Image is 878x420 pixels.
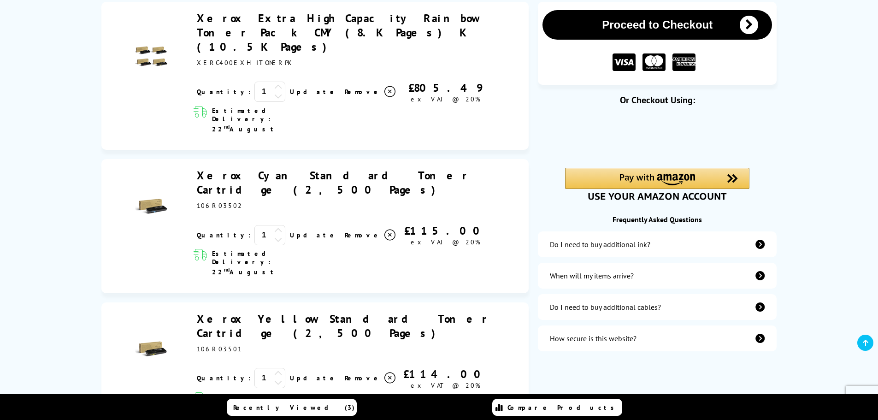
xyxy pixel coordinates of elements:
span: Recently Viewed (3) [233,403,355,412]
button: Proceed to Checkout [542,10,772,40]
div: Do I need to buy additional cables? [550,302,661,312]
div: £115.00 [397,224,494,238]
span: ex VAT @ 20% [411,238,480,246]
span: Remove [345,374,381,382]
a: Delete item from your basket [345,85,397,99]
a: Xerox Cyan Standard Toner Cartridge (2,500 Pages) [197,168,470,197]
span: 106R03502 [197,201,243,210]
div: Do I need to buy additional ink? [550,240,650,249]
sup: nd [224,266,230,273]
img: American Express [672,53,695,71]
span: 106R03501 [197,345,242,353]
span: Quantity: [197,231,251,239]
a: Update [290,88,337,96]
div: How secure is this website? [550,334,636,343]
span: XERC400EXHITONERPK [197,59,291,67]
img: VISA [613,53,636,71]
div: Frequently Asked Questions [538,215,777,224]
span: Estimated Delivery: 22 August [212,106,326,133]
a: Recently Viewed (3) [227,399,357,416]
a: Delete item from your basket [345,371,397,385]
sup: nd [224,123,230,130]
a: additional-cables [538,294,777,320]
div: When will my items arrive? [550,271,634,280]
iframe: PayPal [565,121,749,152]
a: Xerox Yellow Standard Toner Cartridge (2,500 Pages) [197,312,490,340]
a: items-arrive [538,263,777,289]
div: £114.00 [397,367,494,381]
a: additional-ink [538,231,777,257]
a: Compare Products [492,399,622,416]
span: Estimated Delivery: 22 August [212,393,326,420]
img: Xerox Extra High Capacity Rainbow Toner Pack CMY (8.K Pages) K (10.5K Pages) [135,40,167,72]
span: Quantity: [197,88,251,96]
img: Xerox Yellow Standard Toner Cartridge (2,500 Pages) [135,333,167,366]
a: Update [290,231,337,239]
span: Remove [345,88,381,96]
img: Xerox Cyan Standard Toner Cartridge (2,500 Pages) [135,190,167,223]
img: MASTER CARD [642,53,666,71]
span: ex VAT @ 20% [411,381,480,390]
a: Xerox Extra High Capacity Rainbow Toner Pack CMY (8.K Pages) K (10.5K Pages) [197,11,479,54]
a: secure-website [538,325,777,351]
div: £805.49 [397,81,494,95]
span: Estimated Delivery: 22 August [212,249,326,276]
span: Quantity: [197,374,251,382]
div: Or Checkout Using: [538,94,777,106]
span: ex VAT @ 20% [411,95,480,103]
span: Remove [345,231,381,239]
div: Amazon Pay - Use your Amazon account [565,168,749,200]
a: Update [290,374,337,382]
span: Compare Products [507,403,619,412]
a: Delete item from your basket [345,228,397,242]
